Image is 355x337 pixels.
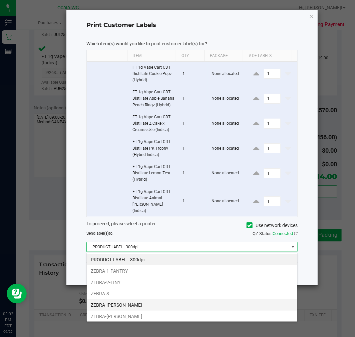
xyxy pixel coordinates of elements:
[179,111,208,136] td: 1
[208,62,247,87] td: None allocated
[179,161,208,186] td: 1
[7,284,27,304] iframe: Resource center
[208,86,247,111] td: None allocated
[179,86,208,111] td: 1
[127,50,176,62] th: Item
[87,288,297,299] li: ZEBRA-3
[87,311,297,322] li: ZEBRA-[PERSON_NAME]
[128,86,179,111] td: FT 1g Vape Cart CDT Distillate Apple Banana Peach Ringz (Hybrid)
[95,231,109,236] span: label(s)
[128,111,179,136] td: FT 1g Vape Cart CDT Distillate Z Cake x Creamsickle (Indica)
[176,50,204,62] th: Qty
[273,231,293,236] span: Connected
[86,41,298,47] p: Which item(s) would you like to print customer label(s) for?
[208,111,247,136] td: None allocated
[128,136,179,161] td: FT 1g Vape Cart CDT Distillate PK Trophy (Hybrid-Indica)
[128,186,179,217] td: FT 1g Vape Cart CDT Distillate Animal [PERSON_NAME] (Indica)
[243,50,292,62] th: # of labels
[179,62,208,87] td: 1
[208,161,247,186] td: None allocated
[87,299,297,311] li: ZEBRA-[PERSON_NAME]
[128,62,179,87] td: FT 1g Vape Cart CDT Distillate Cookie Popz (Hybrid)
[87,277,297,288] li: ZEBRA-2-TINY
[247,222,298,229] label: Use network devices
[179,136,208,161] td: 1
[81,220,303,230] div: To proceed, please select a printer.
[253,231,298,236] span: QZ Status:
[87,254,297,265] li: PRODUCT LABEL - 300dpi
[208,136,247,161] td: None allocated
[179,186,208,217] td: 1
[128,161,179,186] td: FT 1g Vape Cart CDT Distillate Lemon Zest (Hybrid)
[205,50,243,62] th: Package
[86,231,113,236] span: Send to:
[86,21,298,30] h4: Print Customer Labels
[208,186,247,217] td: None allocated
[87,265,297,277] li: ZEBRA-1-PANTRY
[87,242,289,252] span: PRODUCT LABEL - 300dpi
